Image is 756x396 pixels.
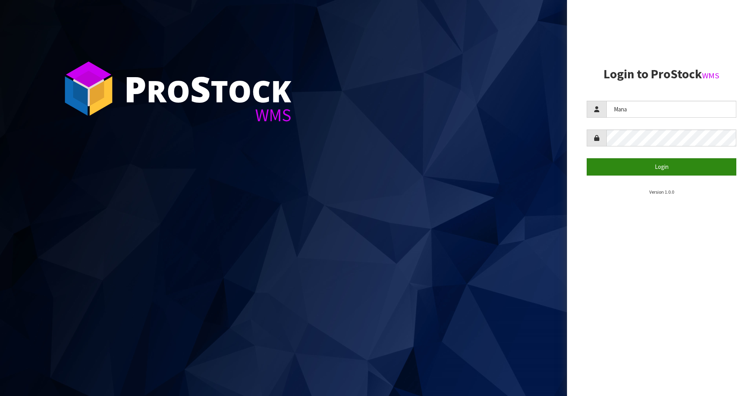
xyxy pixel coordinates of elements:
[190,65,211,113] span: S
[587,67,736,81] h2: Login to ProStock
[124,71,291,106] div: ro tock
[702,70,719,81] small: WMS
[649,189,674,195] small: Version 1.0.0
[587,158,736,175] button: Login
[124,65,146,113] span: P
[59,59,118,118] img: ProStock Cube
[124,106,291,124] div: WMS
[606,101,736,118] input: Username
